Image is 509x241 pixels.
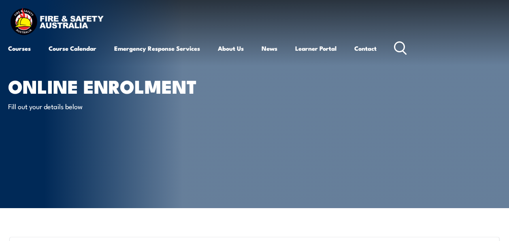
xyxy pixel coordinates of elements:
a: Courses [8,39,31,58]
a: Emergency Response Services [114,39,200,58]
p: Fill out your details below [8,101,156,111]
a: News [262,39,277,58]
a: Learner Portal [295,39,336,58]
a: About Us [218,39,244,58]
h1: Online Enrolment [8,78,208,94]
a: Course Calendar [49,39,96,58]
a: Contact [354,39,377,58]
